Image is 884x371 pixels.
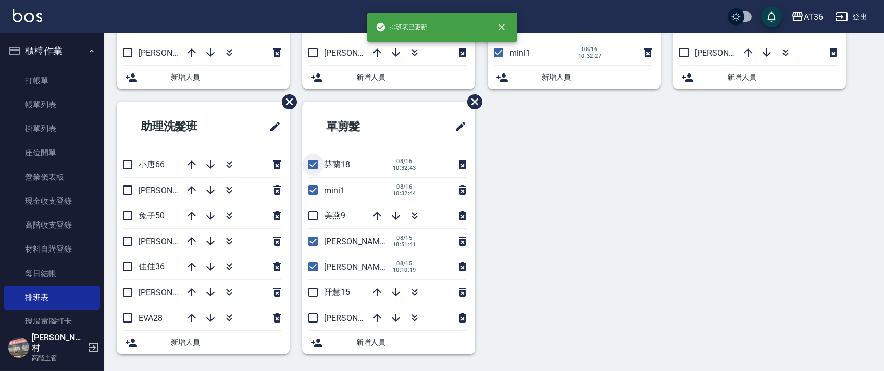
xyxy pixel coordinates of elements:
span: EVA28 [139,313,163,323]
span: 08/15 [393,234,416,241]
div: 新增人員 [302,66,475,89]
img: Logo [13,9,42,22]
a: 帳單列表 [4,93,100,117]
span: 刪除班表 [274,86,298,117]
div: 新增人員 [117,66,290,89]
h5: [PERSON_NAME]村 [32,332,85,353]
a: 掛單列表 [4,117,100,141]
span: [PERSON_NAME]59 [139,237,210,246]
button: AT36 [787,6,827,28]
span: 新增人員 [171,72,281,83]
a: 材料自購登錄 [4,237,100,261]
span: 10:32:27 [578,53,602,59]
span: 10:10:19 [393,267,416,274]
a: 高階收支登錄 [4,213,100,237]
h2: 助理洗髮班 [125,108,238,145]
span: [PERSON_NAME]11 [324,48,396,58]
span: [PERSON_NAME]55 [139,288,210,298]
div: 新增人員 [117,331,290,354]
span: mini1 [324,185,345,195]
span: mini1 [509,48,530,58]
span: 新增人員 [356,72,467,83]
span: 新增人員 [727,72,838,83]
span: 美燕9 [324,211,345,220]
button: save [761,6,782,27]
span: 10:32:43 [393,165,416,171]
span: 新增人員 [356,337,467,348]
span: 新增人員 [171,337,281,348]
span: 芬蘭18 [324,159,350,169]
span: 18:51:41 [393,241,416,248]
span: 佳佳36 [139,262,165,271]
span: 08/16 [578,46,602,53]
span: [PERSON_NAME]6 [139,48,206,58]
span: 08/15 [393,260,416,267]
span: [PERSON_NAME]11 [324,237,396,246]
a: 現金收支登錄 [4,189,100,213]
span: 08/16 [393,183,416,190]
button: 櫃檯作業 [4,38,100,65]
h2: 單剪髮 [310,108,412,145]
div: 新增人員 [488,66,661,89]
span: 刪除班表 [459,86,484,117]
span: [PERSON_NAME]11 [695,48,767,58]
a: 現場電腦打卡 [4,310,100,333]
a: 排班表 [4,286,100,310]
div: AT36 [804,10,823,23]
button: 登出 [831,7,871,27]
span: [PERSON_NAME]16 [324,262,396,272]
span: 兔子50 [139,211,165,220]
a: 每日結帳 [4,262,100,286]
a: 營業儀表板 [4,165,100,189]
span: [PERSON_NAME]58 [139,185,210,195]
div: 新增人員 [302,331,475,354]
div: 新增人員 [673,66,846,89]
span: 排班表已更新 [376,22,428,32]
span: 修改班表的標題 [448,114,467,139]
button: close [490,16,513,39]
span: 小唐66 [139,159,165,169]
a: 打帳單 [4,69,100,93]
span: 08/16 [393,158,416,165]
a: 座位開單 [4,141,100,165]
p: 高階主管 [32,353,85,363]
span: 10:32:44 [393,190,416,197]
span: 新增人員 [542,72,652,83]
span: 修改班表的標題 [263,114,281,139]
span: [PERSON_NAME]6 [324,313,391,323]
img: Person [8,337,29,358]
span: 阡慧15 [324,287,350,297]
